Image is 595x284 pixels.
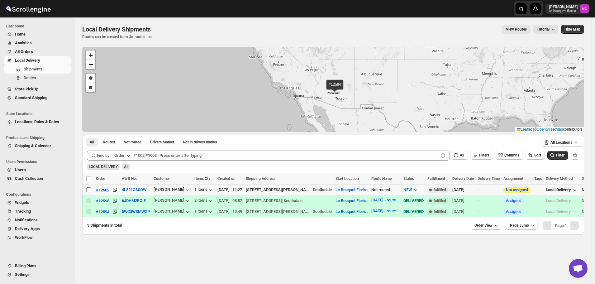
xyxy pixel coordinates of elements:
[99,138,119,147] button: Routed
[4,39,71,47] button: Analytics
[434,209,446,214] span: fulfilled
[111,151,135,161] button: Order
[86,60,95,69] a: Zoom out
[4,47,71,56] button: All Orders
[90,140,94,145] span: All
[504,153,519,157] span: Columns
[4,118,71,126] button: Locations, Rules & Rates
[506,221,538,230] button: Page Jump
[4,166,71,174] button: Users
[564,27,580,32] span: Hide Map
[478,209,500,215] div: -
[5,1,52,17] img: ScrollEngine
[534,176,542,181] span: Tags
[150,140,174,145] span: Drivers Market
[550,140,572,145] span: All Locations
[194,198,214,204] div: 2 items
[543,221,579,230] nav: Pagination
[533,127,534,132] span: |
[460,153,464,157] span: All
[336,198,368,203] button: Le Bouquet Florist
[86,51,95,60] a: Zoom in
[330,85,340,92] img: Marker
[526,151,545,160] button: Sort
[283,198,302,204] div: Scottsdale
[89,51,93,59] span: +
[6,159,72,164] span: Users Permissions
[4,198,71,207] button: Widgets
[217,209,242,215] div: [DATE] | 10:49
[452,176,474,181] span: Delivery Date
[474,223,493,228] span: Order View
[194,209,214,215] div: 1 items
[15,200,29,205] span: Widgets
[194,176,210,181] span: Items Qty
[542,138,581,147] button: All Locations
[246,198,332,204] div: |
[86,83,95,92] a: Draw a rectangle
[15,41,32,45] span: Analytics
[336,187,368,192] button: Le Bouquet Florist
[15,49,33,54] span: All Orders
[506,188,528,192] button: Not assigned
[89,165,118,169] span: LOCAL DELIVERY
[82,34,153,39] p: Routes can be created from Un-routed tab
[555,223,567,228] span: Page
[217,187,242,193] div: [DATE] | 11:27
[515,127,584,132] div: © contributors
[371,187,400,193] div: Not routed
[4,74,71,82] button: Routes
[246,187,332,193] div: |
[15,263,36,268] span: Billing Plans
[103,140,115,145] span: Routed
[371,198,400,202] button: [DATE] - route...
[194,187,214,193] button: 1 items
[15,235,33,240] span: WorkFlow
[502,25,531,34] button: view route
[246,187,311,193] div: [STREET_ADDRESS][PERSON_NAME]
[24,67,43,71] span: Shipments
[582,7,587,11] text: MG
[471,221,501,230] button: Order View
[403,209,424,215] div: DELIVERED
[4,216,71,224] button: Notifications
[246,198,282,204] div: [STREET_ADDRESS]
[146,138,178,147] button: Claimable
[537,27,550,31] span: Tutorial
[403,198,424,204] div: DELIVERED
[15,32,26,36] span: Home
[336,209,368,214] button: Le Bouquet Florist
[183,140,217,145] span: Not in drivers market
[547,151,568,160] button: Filter
[434,187,446,192] span: fulfilled
[89,60,93,68] span: −
[517,127,532,132] a: Leaflet
[400,185,422,195] button: NEW
[434,198,446,203] span: fulfilled
[120,138,145,147] button: Unrouted
[561,25,584,34] button: Map action label
[496,151,523,160] button: Columns
[4,174,71,183] button: Cash Collection
[217,198,242,204] div: [DATE] | 08:57
[15,226,40,231] span: Delivery Apps
[4,270,71,279] button: Settings
[336,176,359,181] span: Start Location
[4,65,71,74] button: Shipments
[4,233,71,242] button: WorkFlow
[4,262,71,270] button: Billing Plans
[478,198,500,204] div: -
[542,185,582,195] button: Local Delivery
[503,176,523,181] span: Assignment
[82,26,151,33] span: Local Delivery Shipments
[86,74,95,83] a: Draw a polygon
[556,153,564,157] span: Filter
[96,209,109,214] div: #12594
[96,187,109,193] button: #12602
[6,135,72,140] span: Products and Shipping
[452,187,474,193] div: [DATE]
[4,30,71,39] button: Home
[96,209,109,215] button: #12594
[246,209,311,215] div: [STREET_ADDRESS][PERSON_NAME]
